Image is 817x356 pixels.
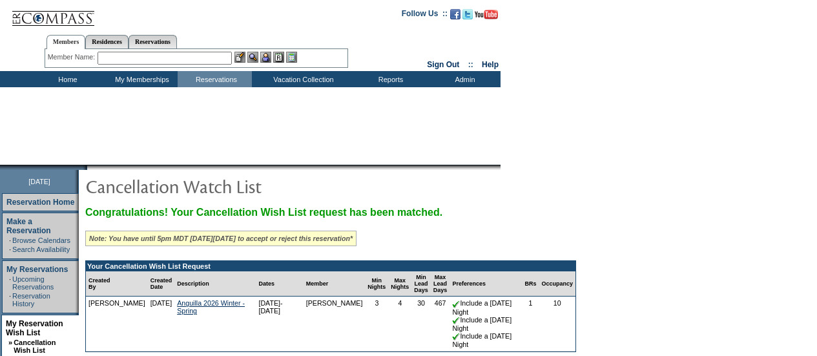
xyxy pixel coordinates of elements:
[462,13,473,21] a: Follow us on Twitter
[9,275,11,291] td: ·
[468,60,473,69] span: ::
[9,246,11,253] td: ·
[388,271,411,297] td: Max Nights
[522,297,539,351] td: 1
[365,297,388,351] td: 3
[256,297,303,351] td: [DATE]- [DATE]
[450,13,460,21] a: Become our fan on Facebook
[304,271,366,297] td: Member
[260,52,271,63] img: Impersonate
[148,271,175,297] td: Created Date
[178,71,252,87] td: Reservations
[256,271,303,297] td: Dates
[86,261,575,271] td: Your Cancellation Wish List Request
[87,165,88,170] img: blank.gif
[286,52,297,63] img: b_calculator.gif
[174,271,256,297] td: Description
[431,297,450,351] td: 467
[28,178,50,185] span: [DATE]
[12,275,54,291] a: Upcoming Reservations
[29,71,103,87] td: Home
[426,71,501,87] td: Admin
[177,299,245,315] a: Anguilla 2026 Winter - Spring
[83,165,87,170] img: promoShadowLeftCorner.gif
[452,300,460,308] img: chkSmaller.gif
[352,71,426,87] td: Reports
[6,217,51,235] a: Make a Reservation
[427,60,459,69] a: Sign Out
[6,319,63,337] a: My Reservation Wish List
[411,271,431,297] td: Min Lead Days
[234,52,245,63] img: b_edit.gif
[388,297,411,351] td: 4
[85,173,344,199] img: pgTtlCancellationNotification.gif
[475,13,498,21] a: Subscribe to our YouTube Channel
[411,297,431,351] td: 30
[539,271,575,297] td: Occupancy
[482,60,499,69] a: Help
[85,207,442,218] span: Congratulations! Your Cancellation Wish List request has been matched.
[273,52,284,63] img: Reservations
[450,271,522,297] td: Preferences
[129,35,177,48] a: Reservations
[452,317,460,324] img: chkSmaller.gif
[475,10,498,19] img: Subscribe to our YouTube Channel
[9,292,11,308] td: ·
[6,265,68,274] a: My Reservations
[8,339,12,346] b: »
[450,9,460,19] img: Become our fan on Facebook
[148,297,175,351] td: [DATE]
[12,246,70,253] a: Search Availability
[462,9,473,19] img: Follow us on Twitter
[539,297,575,351] td: 10
[48,52,98,63] div: Member Name:
[12,236,70,244] a: Browse Calendars
[47,35,86,49] a: Members
[12,292,50,308] a: Reservation History
[89,235,353,242] i: Note: You have until 5pm MDT [DATE][DATE] to accept or reject this reservation*
[452,333,460,340] img: chkSmaller.gif
[252,71,352,87] td: Vacation Collection
[85,35,129,48] a: Residences
[450,297,522,351] td: Include a [DATE] Night Include a [DATE] Night Include a [DATE] Night
[247,52,258,63] img: View
[365,271,388,297] td: Min Nights
[402,8,448,23] td: Follow Us ::
[86,297,148,351] td: [PERSON_NAME]
[304,297,366,351] td: [PERSON_NAME]
[9,236,11,244] td: ·
[522,271,539,297] td: BRs
[431,271,450,297] td: Max Lead Days
[86,271,148,297] td: Created By
[103,71,178,87] td: My Memberships
[14,339,56,354] a: Cancellation Wish List
[6,198,74,207] a: Reservation Home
